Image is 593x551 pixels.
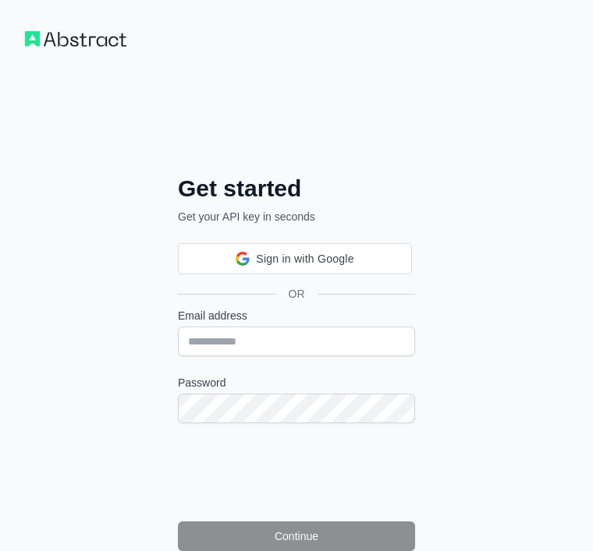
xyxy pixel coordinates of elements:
iframe: reCAPTCHA [178,442,415,503]
button: Continue [178,521,415,551]
span: OR [276,286,318,302]
span: Sign in with Google [256,251,353,267]
img: Workflow [25,31,126,47]
label: Password [178,375,415,390]
h2: Get started [178,175,415,203]
p: Get your API key in seconds [178,209,415,224]
label: Email address [178,308,415,323]
div: Sign in with Google [178,243,412,274]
